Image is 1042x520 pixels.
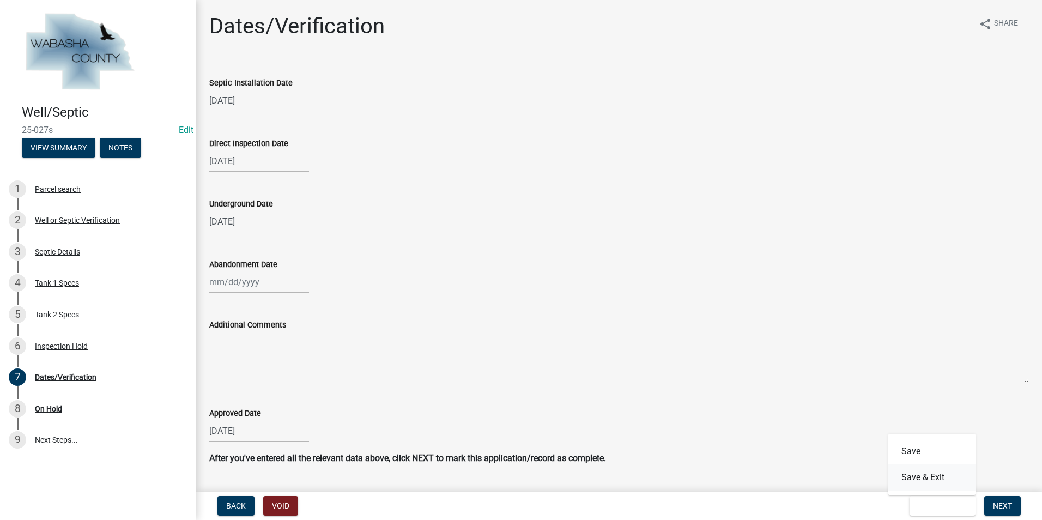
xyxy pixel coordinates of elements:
span: Next [993,501,1012,510]
span: Save & Exit [918,501,960,510]
div: 6 [9,337,26,355]
h4: Well/Septic [22,105,187,120]
button: Back [217,496,255,516]
div: 7 [9,368,26,386]
label: Underground Date [209,201,273,208]
button: Save & Exit [910,496,976,516]
div: Inspection Hold [35,342,88,350]
button: Notes [100,138,141,158]
img: Wabasha County, Minnesota [22,11,137,93]
strong: After you've entered all the relevant data above, click NEXT to mark this application/record as c... [209,453,606,463]
label: Septic Installation Date [209,80,293,87]
input: mm/dd/yyyy [209,420,309,442]
wm-modal-confirm: Edit Application Number [179,125,193,135]
button: Save [888,438,976,464]
button: Save & Exit [888,464,976,491]
a: Edit [179,125,193,135]
input: mm/dd/yyyy [209,150,309,172]
div: Parcel search [35,185,81,193]
button: Next [984,496,1021,516]
label: Direct Inspection Date [209,140,288,148]
button: View Summary [22,138,95,158]
div: Tank 1 Specs [35,279,79,287]
input: mm/dd/yyyy [209,210,309,233]
div: Septic Details [35,248,80,256]
div: 9 [9,431,26,449]
span: Share [994,17,1018,31]
button: Void [263,496,298,516]
label: Additional Comments [209,322,286,329]
div: 8 [9,400,26,418]
i: share [979,17,992,31]
button: shareShare [970,13,1027,34]
div: 1 [9,180,26,198]
div: Well or Septic Verification [35,216,120,224]
div: 2 [9,211,26,229]
div: 3 [9,243,26,261]
label: Abandonment Date [209,261,277,269]
div: 5 [9,306,26,323]
div: 4 [9,274,26,292]
div: Tank 2 Specs [35,311,79,318]
input: mm/dd/yyyy [209,89,309,112]
h1: Dates/Verification [209,13,385,39]
span: 25-027s [22,125,174,135]
wm-modal-confirm: Notes [100,144,141,153]
span: Back [226,501,246,510]
wm-modal-confirm: Summary [22,144,95,153]
div: Save & Exit [888,434,976,495]
input: mm/dd/yyyy [209,271,309,293]
div: Dates/Verification [35,373,96,381]
label: Approved Date [209,410,261,418]
div: On Hold [35,405,62,413]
